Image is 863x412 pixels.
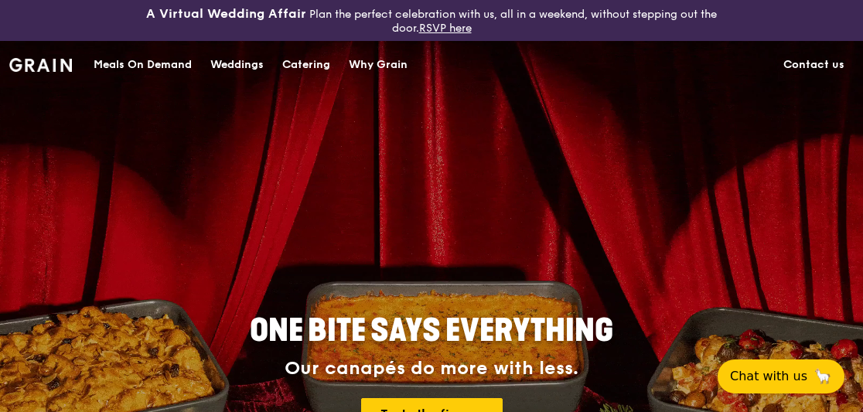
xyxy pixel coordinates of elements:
[94,42,192,88] div: Meals On Demand
[273,42,339,88] a: Catering
[9,40,72,87] a: GrainGrain
[210,42,264,88] div: Weddings
[349,42,408,88] div: Why Grain
[774,42,854,88] a: Contact us
[201,42,273,88] a: Weddings
[419,22,472,35] a: RSVP here
[9,58,72,72] img: Grain
[153,358,710,380] div: Our canapés do more with less.
[339,42,417,88] a: Why Grain
[718,359,844,393] button: Chat with us🦙
[730,367,807,386] span: Chat with us
[814,367,832,386] span: 🦙
[250,312,613,349] span: ONE BITE SAYS EVERYTHING
[144,6,719,35] div: Plan the perfect celebration with us, all in a weekend, without stepping out the door.
[282,42,330,88] div: Catering
[146,6,306,22] h3: A Virtual Wedding Affair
